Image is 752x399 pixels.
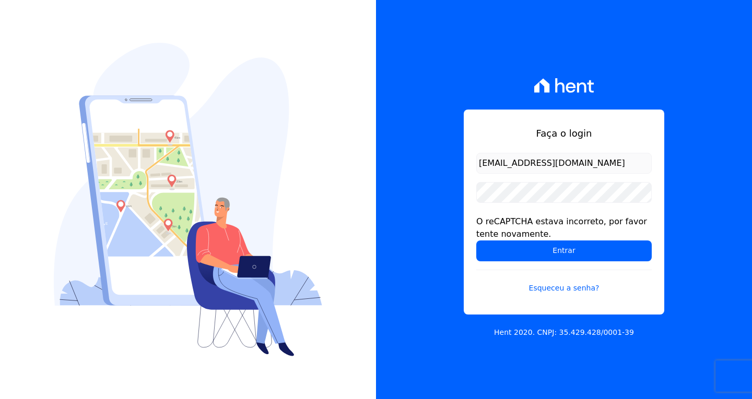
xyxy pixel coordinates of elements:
a: Esqueceu a senha? [476,270,652,294]
div: O reCAPTCHA estava incorreto, por favor tente novamente. [476,215,652,240]
input: Email [476,153,652,174]
p: Hent 2020. CNPJ: 35.429.428/0001-39 [494,327,634,338]
input: Entrar [476,240,652,261]
h1: Faça o login [476,126,652,140]
img: Login [54,43,322,356]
